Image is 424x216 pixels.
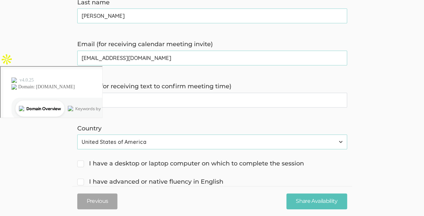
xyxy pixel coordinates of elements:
button: Previous [77,193,118,209]
span: I have a desktop or laptop computer on which to complete the session [77,159,304,168]
label: Email (for receiving calendar meeting invite) [77,40,347,49]
div: Domain Overview [26,40,60,44]
label: Country [77,124,347,133]
img: website_grey.svg [11,18,16,23]
img: tab_keywords_by_traffic_grey.svg [67,39,73,44]
img: tab_domain_overview_orange.svg [18,39,24,44]
div: Domain: [DOMAIN_NAME] [18,18,74,23]
img: logo_orange.svg [11,11,16,16]
label: Phone (for receiving text to confirm meeting time) [77,82,347,91]
div: v 4.0.25 [19,11,33,16]
div: Keywords by Traffic [75,40,114,44]
input: Share Availability [286,193,347,209]
span: I have advanced or native fluency in English [77,178,223,186]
